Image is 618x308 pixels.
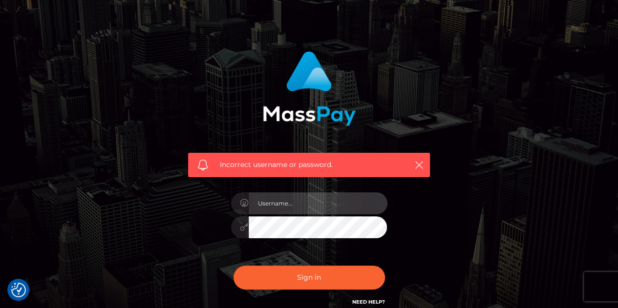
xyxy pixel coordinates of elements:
input: Username... [249,192,387,214]
img: MassPay Login [263,51,356,126]
img: Revisit consent button [11,283,26,297]
a: Need Help? [352,299,385,305]
span: Incorrect username or password. [220,160,398,170]
button: Consent Preferences [11,283,26,297]
button: Sign in [234,266,385,289]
